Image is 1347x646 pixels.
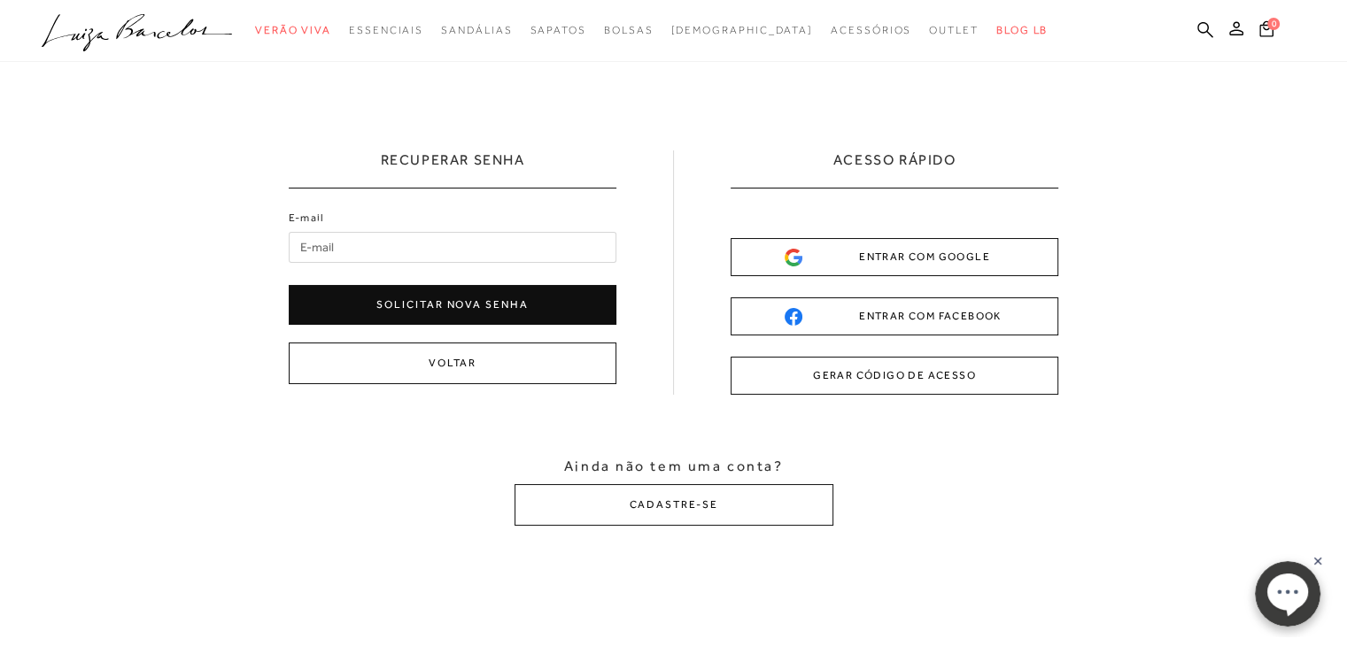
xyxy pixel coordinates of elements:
[670,14,813,47] a: noSubCategoriesText
[1254,19,1279,43] button: 0
[604,14,654,47] a: categoryNavScreenReaderText
[833,150,956,188] h2: ACESSO RÁPIDO
[1267,18,1280,30] span: 0
[441,14,512,47] a: categoryNavScreenReaderText
[996,14,1048,47] a: BLOG LB
[564,457,783,476] span: Ainda não tem uma conta?
[929,24,979,36] span: Outlet
[785,248,1004,266] div: ENTRAR COM GOOGLE
[530,14,585,47] a: categoryNavScreenReaderText
[255,14,331,47] a: categoryNavScreenReaderText
[349,14,423,47] a: categoryNavScreenReaderText
[670,24,813,36] span: [DEMOGRAPHIC_DATA]
[289,285,616,325] button: Solicitar nova senha
[515,484,833,526] button: CADASTRE-SE
[349,24,423,36] span: Essenciais
[731,238,1058,276] button: ENTRAR COM GOOGLE
[530,24,585,36] span: Sapatos
[731,357,1058,395] button: GERAR CÓDIGO DE ACESSO
[785,307,1004,326] div: ENTRAR COM FACEBOOK
[289,232,616,263] input: E-mail
[255,24,331,36] span: Verão Viva
[731,297,1058,335] button: ENTRAR COM FACEBOOK
[289,342,616,384] button: Voltar
[604,24,654,36] span: Bolsas
[831,14,911,47] a: categoryNavScreenReaderText
[929,14,979,47] a: categoryNavScreenReaderText
[289,210,324,227] label: E-mail
[441,24,512,36] span: Sandálias
[996,24,1048,36] span: BLOG LB
[381,150,525,188] h1: Recuperar Senha
[831,24,911,36] span: Acessórios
